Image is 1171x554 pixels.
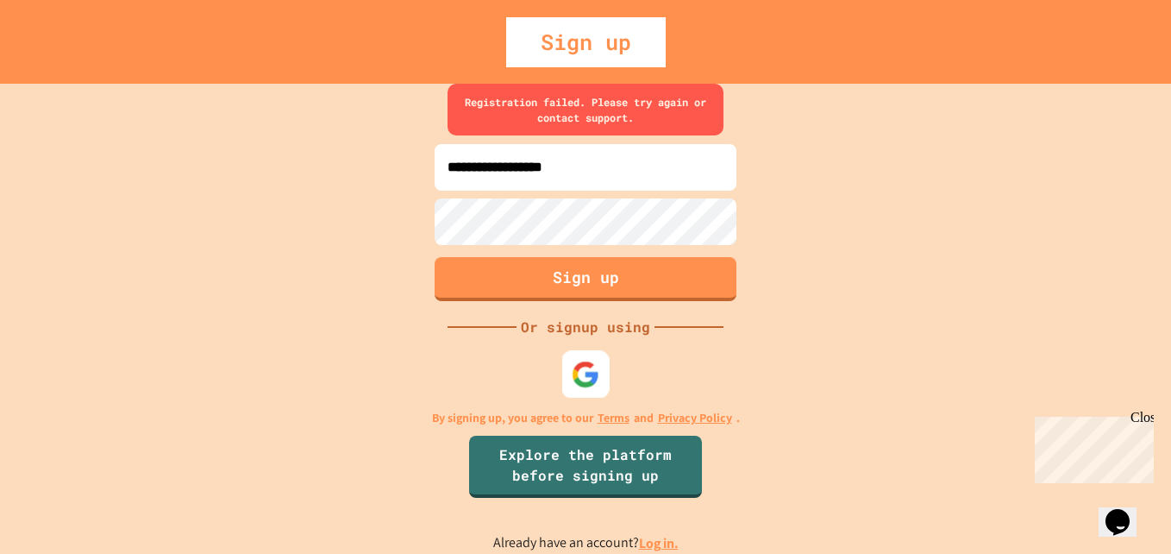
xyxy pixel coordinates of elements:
div: Registration failed. Please try again or contact support. [448,84,723,135]
a: Terms [598,409,629,427]
div: Chat with us now!Close [7,7,119,110]
button: Sign up [435,257,736,301]
iframe: chat widget [1028,410,1154,483]
a: Explore the platform before signing up [469,436,702,498]
div: Or signup using [517,317,654,337]
img: google-icon.svg [572,361,600,389]
p: Already have an account? [493,532,679,554]
a: Log in. [639,534,679,552]
iframe: chat widget [1099,485,1154,537]
p: By signing up, you agree to our and . [432,409,740,427]
div: Sign up [506,17,666,67]
a: Privacy Policy [658,409,732,427]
